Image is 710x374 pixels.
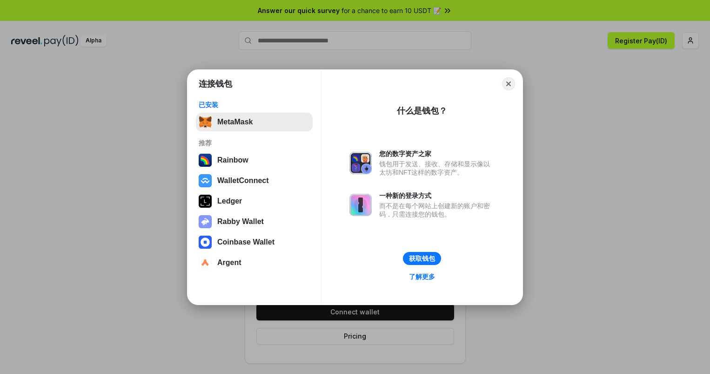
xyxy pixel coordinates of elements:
img: svg+xml,%3Csvg%20width%3D%2228%22%20height%3D%2228%22%20viewBox%3D%220%200%2028%2028%22%20fill%3D... [199,174,212,187]
div: WalletConnect [217,177,269,185]
img: svg+xml,%3Csvg%20fill%3D%22none%22%20height%3D%2233%22%20viewBox%3D%220%200%2035%2033%22%20width%... [199,116,212,129]
div: Rainbow [217,156,248,164]
div: MetaMask [217,118,253,126]
a: 了解更多 [403,271,441,283]
button: Argent [196,253,313,272]
div: Ledger [217,197,242,205]
button: WalletConnect [196,171,313,190]
img: svg+xml,%3Csvg%20width%3D%2228%22%20height%3D%2228%22%20viewBox%3D%220%200%2028%2028%22%20fill%3D... [199,256,212,269]
div: 而不是在每个网站上创建新的账户和密码，只需连接您的钱包。 [379,202,495,218]
div: 一种新的登录方式 [379,191,495,200]
button: Close [502,77,515,90]
button: Ledger [196,192,313,211]
h1: 连接钱包 [199,78,232,89]
img: svg+xml,%3Csvg%20width%3D%2228%22%20height%3D%2228%22%20viewBox%3D%220%200%2028%2028%22%20fill%3D... [199,236,212,249]
img: svg+xml,%3Csvg%20width%3D%22120%22%20height%3D%22120%22%20viewBox%3D%220%200%20120%20120%22%20fil... [199,154,212,167]
div: 获取钱包 [409,254,435,263]
button: Rabby Wallet [196,212,313,231]
div: 推荐 [199,139,310,147]
img: svg+xml,%3Csvg%20xmlns%3D%22http%3A%2F%2Fwww.w3.org%2F2000%2Fsvg%22%20width%3D%2228%22%20height%3... [199,195,212,208]
img: svg+xml,%3Csvg%20xmlns%3D%22http%3A%2F%2Fwww.w3.org%2F2000%2Fsvg%22%20fill%3D%22none%22%20viewBox... [199,215,212,228]
div: Rabby Wallet [217,218,264,226]
div: Coinbase Wallet [217,238,275,246]
button: 获取钱包 [403,252,441,265]
div: 您的数字资产之家 [379,150,495,158]
div: Argent [217,258,241,267]
div: 什么是钱包？ [397,105,447,116]
button: Coinbase Wallet [196,233,313,252]
img: svg+xml,%3Csvg%20xmlns%3D%22http%3A%2F%2Fwww.w3.org%2F2000%2Fsvg%22%20fill%3D%22none%22%20viewBox... [349,152,372,174]
div: 钱包用于发送、接收、存储和显示像以太坊和NFT这样的数字资产。 [379,160,495,177]
button: Rainbow [196,151,313,170]
img: svg+xml,%3Csvg%20xmlns%3D%22http%3A%2F%2Fwww.w3.org%2F2000%2Fsvg%22%20fill%3D%22none%22%20viewBox... [349,194,372,216]
div: 了解更多 [409,272,435,281]
button: MetaMask [196,113,313,131]
div: 已安装 [199,101,310,109]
